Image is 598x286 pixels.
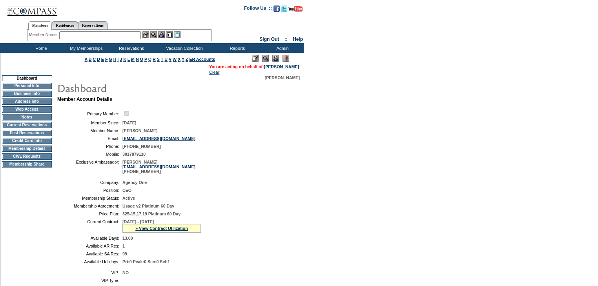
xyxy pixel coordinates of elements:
[60,251,119,256] td: Available SA Res:
[60,120,119,125] td: Member Since:
[166,31,173,38] img: Reservations
[169,57,171,62] a: V
[288,8,303,13] a: Subscribe to our YouTube Channel
[209,70,219,75] a: Clear
[63,43,108,53] td: My Memberships
[157,57,160,62] a: S
[60,278,119,283] td: VIP Type:
[142,31,149,38] img: b_edit.gif
[131,57,135,62] a: M
[265,75,300,80] span: [PERSON_NAME]
[293,36,303,42] a: Help
[117,57,119,62] a: I
[2,122,52,128] td: Current Reservations
[273,5,280,12] img: Become our fan on Facebook
[122,251,127,256] span: 99
[273,8,280,13] a: Become our fan on Facebook
[148,57,151,62] a: Q
[29,31,59,38] div: Member Name:
[2,138,52,144] td: Credit Card Info
[259,43,304,53] td: Admin
[60,270,119,275] td: VIP:
[136,57,139,62] a: N
[57,97,112,102] b: Member Account Details
[283,55,289,62] img: Log Concern/Member Elevation
[259,36,279,42] a: Sign Out
[105,57,108,62] a: F
[122,164,195,169] a: [EMAIL_ADDRESS][DOMAIN_NAME]
[122,259,170,264] span: Pri:0 Peak:0 Sec:0 Sel:1
[18,43,63,53] td: Home
[60,196,119,200] td: Membership Status:
[122,204,174,208] span: Usage v2 Platinum 60 Day
[109,57,112,62] a: G
[281,8,287,13] a: Follow us on Twitter
[28,21,52,30] a: Members
[60,128,119,133] td: Member Name:
[101,57,104,62] a: E
[189,57,215,62] a: ER Accounts
[60,236,119,240] td: Available Days:
[60,136,119,141] td: Email:
[2,153,52,160] td: CWL Requests
[173,57,177,62] a: W
[209,64,299,69] span: You are acting on behalf of:
[244,5,272,14] td: Follow Us ::
[2,75,52,81] td: Dashboard
[60,211,119,216] td: Price Plan:
[164,57,168,62] a: U
[122,211,180,216] span: 325-15,17,19 Platinum 60 Day
[2,83,52,89] td: Personal Info
[122,188,131,193] span: CEO
[78,21,108,29] a: Reservations
[122,144,161,149] span: [PHONE_NUMBER]
[122,152,146,157] span: 3017879110
[60,244,119,248] td: Available AR Res:
[60,180,119,185] td: Company:
[2,114,52,120] td: Notes
[60,144,119,149] td: Phone:
[161,57,164,62] a: T
[89,57,92,62] a: B
[120,57,122,62] a: J
[140,57,143,62] a: O
[60,204,119,208] td: Membership Agreement:
[85,57,88,62] a: A
[214,43,259,53] td: Reports
[108,43,153,53] td: Reservations
[153,43,214,53] td: Vacation Collection
[97,57,100,62] a: D
[284,36,288,42] span: ::
[262,55,269,62] img: View Mode
[150,31,157,38] img: View
[123,57,126,62] a: K
[178,57,180,62] a: X
[128,57,130,62] a: L
[60,160,119,174] td: Exclusive Ambassador:
[122,120,136,125] span: [DATE]
[158,31,165,38] img: Impersonate
[186,57,188,62] a: Z
[122,180,147,185] span: Agency One
[281,5,287,12] img: Follow us on Twitter
[264,64,299,69] a: [PERSON_NAME]
[122,236,133,240] span: 13.00
[2,130,52,136] td: Past Reservations
[2,161,52,168] td: Membership Share
[135,226,188,231] a: » View Contract Utilization
[122,244,125,248] span: 1
[93,57,96,62] a: C
[57,80,214,96] img: pgTtlDashboard.gif
[252,55,259,62] img: Edit Mode
[60,259,119,264] td: Available Holidays:
[2,91,52,97] td: Business Info
[122,219,154,224] span: [DATE] - [DATE]
[122,270,129,275] span: NO
[52,21,78,29] a: Residences
[182,57,184,62] a: Y
[122,136,195,141] a: [EMAIL_ADDRESS][DOMAIN_NAME]
[60,110,119,117] td: Primary Member:
[60,188,119,193] td: Position:
[174,31,180,38] img: b_calculator.gif
[113,57,117,62] a: H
